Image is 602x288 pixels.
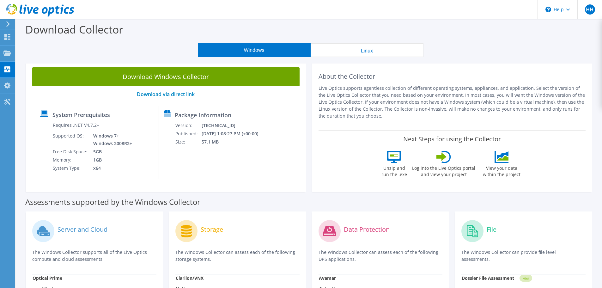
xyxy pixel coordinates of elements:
[412,163,476,178] label: Log into the Live Optics portal and view your project
[52,132,88,148] td: Supported OS:
[344,226,390,233] label: Data Protection
[52,164,88,172] td: System Type:
[25,199,200,205] label: Assessments supported by the Windows Collector
[52,148,88,156] td: Free Disk Space:
[201,138,267,146] td: 57.1 MB
[201,226,223,233] label: Storage
[201,121,267,130] td: [TECHNICAL_ID]
[319,249,443,263] p: The Windows Collector can assess each of the following DPS applications.
[25,22,123,37] label: Download Collector
[198,43,311,57] button: Windows
[176,275,204,281] strong: Clariion/VNX
[523,277,529,280] tspan: NEW!
[462,275,514,281] strong: Dossier File Assessment
[319,85,586,119] p: Live Optics supports agentless collection of different operating systems, appliances, and applica...
[175,138,201,146] td: Size:
[319,73,586,80] h2: About the Collector
[461,249,586,263] p: The Windows Collector can provide file level assessments.
[137,91,195,98] a: Download via direct link
[88,164,133,172] td: x64
[32,249,156,263] p: The Windows Collector supports all of the Live Optics compute and cloud assessments.
[319,275,336,281] strong: Avamar
[175,249,300,263] p: The Windows Collector can assess each of the following storage systems.
[88,132,133,148] td: Windows 7+ Windows 2008R2+
[403,135,501,143] label: Next Steps for using the Collector
[311,43,423,57] button: Linux
[175,121,201,130] td: Version:
[32,67,300,86] a: Download Windows Collector
[479,163,524,178] label: View your data within the project
[88,156,133,164] td: 1GB
[380,163,409,178] label: Unzip and run the .exe
[52,112,110,118] label: System Prerequisites
[33,275,62,281] strong: Optical Prime
[487,226,496,233] label: File
[52,156,88,164] td: Memory:
[58,226,107,233] label: Server and Cloud
[175,112,231,118] label: Package Information
[175,130,201,138] td: Published:
[201,130,267,138] td: [DATE] 1:08:27 PM (+00:00)
[88,148,133,156] td: 5GB
[53,122,99,128] label: Requires .NET V4.7.2+
[545,7,551,12] svg: \n
[585,4,595,15] span: HH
